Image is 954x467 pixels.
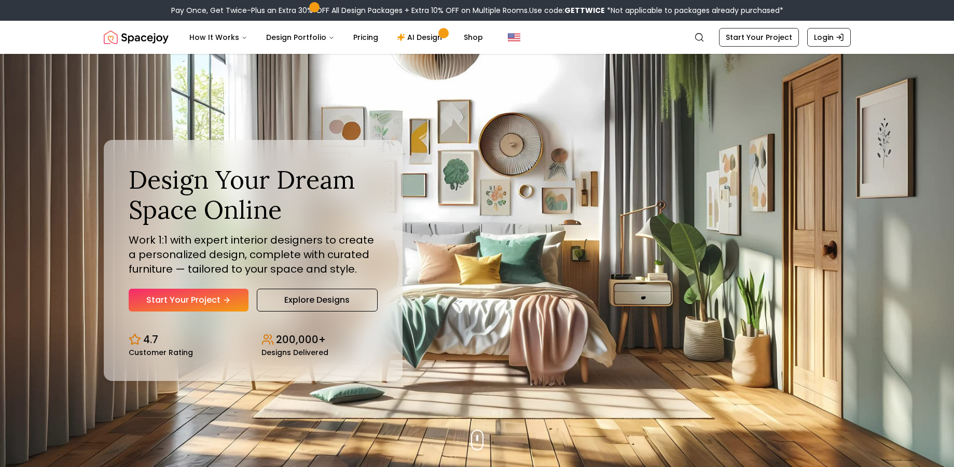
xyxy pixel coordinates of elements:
[807,28,851,47] a: Login
[261,349,328,356] small: Designs Delivered
[258,27,343,48] button: Design Portfolio
[129,289,248,312] a: Start Your Project
[605,5,783,16] span: *Not applicable to packages already purchased*
[104,21,851,54] nav: Global
[129,165,378,224] h1: Design Your Dream Space Online
[564,5,605,16] b: GETTWICE
[257,289,378,312] a: Explore Designs
[455,27,491,48] a: Shop
[508,31,520,44] img: United States
[181,27,256,48] button: How It Works
[129,324,378,356] div: Design stats
[276,332,326,347] p: 200,000+
[181,27,491,48] nav: Main
[143,332,158,347] p: 4.7
[129,233,378,276] p: Work 1:1 with expert interior designers to create a personalized design, complete with curated fu...
[104,27,169,48] a: Spacejoy
[129,349,193,356] small: Customer Rating
[389,27,453,48] a: AI Design
[104,27,169,48] img: Spacejoy Logo
[345,27,386,48] a: Pricing
[719,28,799,47] a: Start Your Project
[529,5,605,16] span: Use code:
[171,5,783,16] div: Pay Once, Get Twice-Plus an Extra 30% OFF All Design Packages + Extra 10% OFF on Multiple Rooms.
